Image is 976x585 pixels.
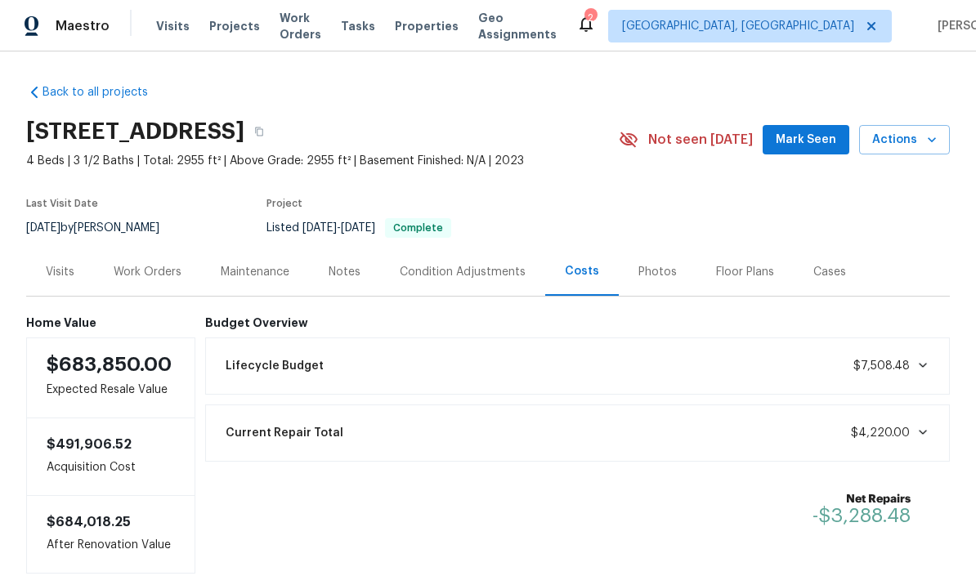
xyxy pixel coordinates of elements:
[26,337,195,418] div: Expected Resale Value
[851,427,910,439] span: $4,220.00
[302,222,375,234] span: -
[387,223,450,233] span: Complete
[329,264,360,280] div: Notes
[622,18,854,34] span: [GEOGRAPHIC_DATA], [GEOGRAPHIC_DATA]
[47,355,172,374] span: $683,850.00
[26,153,619,169] span: 4 Beds | 3 1/2 Baths | Total: 2955 ft² | Above Grade: 2955 ft² | Basement Finished: N/A | 2023
[244,117,274,146] button: Copy Address
[47,438,132,451] span: $491,906.52
[26,495,195,574] div: After Renovation Value
[813,506,911,525] span: -$3,288.48
[266,199,302,208] span: Project
[648,132,753,148] span: Not seen [DATE]
[776,130,836,150] span: Mark Seen
[26,316,195,329] h6: Home Value
[813,264,846,280] div: Cases
[266,222,451,234] span: Listed
[47,516,131,529] span: $684,018.25
[226,358,324,374] span: Lifecycle Budget
[221,264,289,280] div: Maintenance
[478,10,557,42] span: Geo Assignments
[156,18,190,34] span: Visits
[226,425,343,441] span: Current Repair Total
[209,18,260,34] span: Projects
[341,20,375,32] span: Tasks
[872,130,937,150] span: Actions
[400,264,526,280] div: Condition Adjustments
[26,222,60,234] span: [DATE]
[114,264,181,280] div: Work Orders
[205,316,951,329] h6: Budget Overview
[859,125,950,155] button: Actions
[26,218,179,238] div: by [PERSON_NAME]
[341,222,375,234] span: [DATE]
[565,263,599,279] div: Costs
[813,491,911,507] b: Net Repairs
[716,264,774,280] div: Floor Plans
[56,18,110,34] span: Maestro
[302,222,337,234] span: [DATE]
[280,10,321,42] span: Work Orders
[395,18,459,34] span: Properties
[638,264,677,280] div: Photos
[584,10,596,26] div: 2
[26,418,195,495] div: Acquisition Cost
[26,123,244,140] h2: [STREET_ADDRESS]
[853,360,910,372] span: $7,508.48
[763,125,849,155] button: Mark Seen
[26,84,183,100] a: Back to all projects
[26,199,98,208] span: Last Visit Date
[46,264,74,280] div: Visits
